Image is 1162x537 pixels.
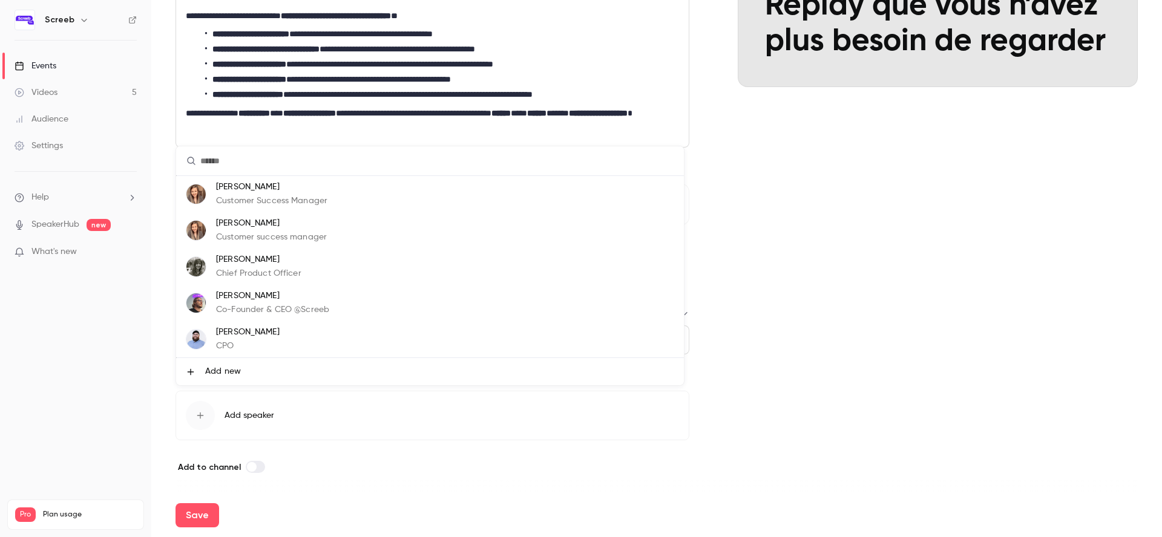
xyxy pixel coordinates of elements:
[216,181,327,194] p: [PERSON_NAME]
[216,195,327,207] p: Customer Success Manager
[205,365,241,378] span: Add new
[216,326,280,339] p: [PERSON_NAME]
[186,221,206,240] img: Salomé Cousseau
[216,253,301,266] p: [PERSON_NAME]
[186,257,206,276] img: Alexandra Dadian
[216,231,327,244] p: Customer success manager
[216,217,327,230] p: [PERSON_NAME]
[186,293,206,313] img: Michael Hirbec
[186,330,206,349] img: Simon Robic
[216,290,329,302] p: [PERSON_NAME]
[216,267,301,280] p: Chief Product Officer
[216,304,329,316] p: Co-Founder & CEO @Screeb
[186,184,206,204] img: Salomé Cousseau
[216,340,280,353] p: CPO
